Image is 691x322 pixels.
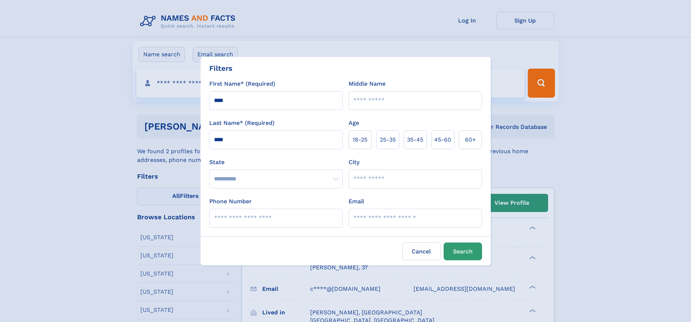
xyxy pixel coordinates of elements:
[349,197,364,206] label: Email
[209,63,233,74] div: Filters
[209,158,343,167] label: State
[209,80,275,88] label: First Name* (Required)
[407,135,423,144] span: 35‑45
[209,119,275,127] label: Last Name* (Required)
[349,119,359,127] label: Age
[349,80,386,88] label: Middle Name
[380,135,396,144] span: 25‑35
[349,158,359,167] label: City
[209,197,252,206] label: Phone Number
[434,135,451,144] span: 45‑60
[353,135,367,144] span: 18‑25
[402,242,441,260] label: Cancel
[444,242,482,260] button: Search
[465,135,476,144] span: 60+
